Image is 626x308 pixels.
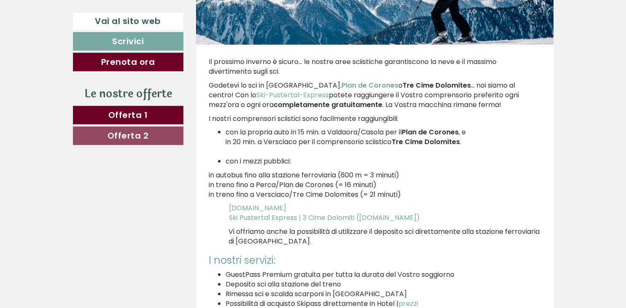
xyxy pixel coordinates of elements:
[226,156,541,166] li: con i mezzi pubblici:
[229,212,420,222] a: Ski Pustertal Express | 3 Cime Dolomiti ([DOMAIN_NAME])
[73,86,183,102] div: Le nostre offerte
[209,253,276,267] span: I nostri servizi:
[73,53,183,71] a: Prenota ora
[13,41,139,47] small: 15:37
[13,24,139,31] div: Hotel Goldene Rose
[73,13,183,30] a: Vai al sito web
[403,80,471,90] strong: Tre Cime Dolomites
[228,227,540,246] p: Vi offriamo anche la possibilità di utilizzare il deposito sci direttamente alla stazione ferrovi...
[73,32,183,51] a: Scrivici
[226,279,541,289] li: Deposito sci alla stazione del treno
[341,80,398,90] a: Plan de Corones
[6,23,143,48] div: Buon giorno, come possiamo aiutarla?
[274,99,382,109] strong: completamente gratuitamente
[226,127,541,156] li: con la propria auto in 15 min. a Valdaora/Casola per il , e in 20 min. a Versciaco per il compren...
[107,130,149,142] span: Offerta 2
[108,109,148,121] span: Offerta 1
[402,127,459,137] strong: Plan de Corones
[209,80,541,110] p: Godetevi lo sci in [GEOGRAPHIC_DATA]. o ... noi siamo al centro! Con lo potete raggiungere il Vos...
[209,114,541,123] p: I nostri comprensori sciistici sono facilmente raggiungibili:
[209,170,541,199] p: in autobus fino alla stazione ferroviaria (600 m = 3 minuti) in treno fino a Perca/Plan de Corone...
[226,289,541,299] li: Rimessa sci e scalda scarponi in [GEOGRAPHIC_DATA]
[392,137,460,146] strong: Tre Cime Dolomites
[285,218,333,237] button: Invia
[229,203,286,212] a: [DOMAIN_NAME]
[150,6,183,21] div: [DATE]
[256,90,329,99] a: Ski-Pustertal-Express
[398,298,418,308] a: prezzi
[226,270,541,279] li: GuestPass Premium gratuita per tutta la durata del Vostro soggiorno
[209,57,541,76] p: Il prossimo inverno è sicuro... le nostre aree sciistiche garantiscono la neve e il massimo diver...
